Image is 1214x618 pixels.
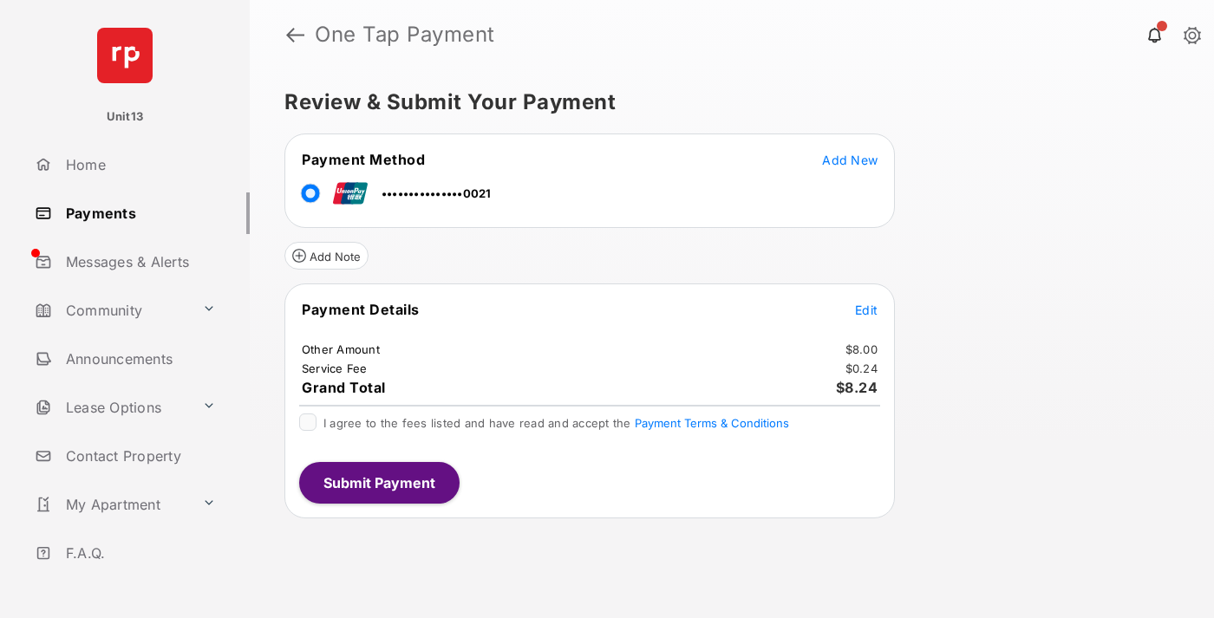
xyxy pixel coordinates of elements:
[302,379,386,396] span: Grand Total
[315,24,495,45] strong: One Tap Payment
[28,289,195,331] a: Community
[28,435,250,477] a: Contact Property
[28,484,195,525] a: My Apartment
[822,151,878,168] button: Add New
[284,242,369,270] button: Add Note
[284,92,1165,113] h5: Review & Submit Your Payment
[382,186,492,200] span: •••••••••••••••0021
[855,301,878,318] button: Edit
[28,241,250,283] a: Messages & Alerts
[855,302,878,317] span: Edit
[836,379,878,396] span: $8.24
[302,151,425,168] span: Payment Method
[97,28,153,83] img: svg+xml;base64,PHN2ZyB4bWxucz0iaHR0cDovL3d3dy53My5vcmcvMjAwMC9zdmciIHdpZHRoPSI2NCIgaGVpZ2h0PSI2NC...
[28,532,250,574] a: F.A.Q.
[107,108,144,126] p: Unit13
[822,153,878,167] span: Add New
[28,192,250,234] a: Payments
[845,342,878,357] td: $8.00
[323,416,789,430] span: I agree to the fees listed and have read and accept the
[301,361,369,376] td: Service Fee
[301,342,381,357] td: Other Amount
[28,144,250,185] a: Home
[845,361,878,376] td: $0.24
[299,462,460,504] button: Submit Payment
[28,338,250,380] a: Announcements
[635,416,789,430] button: I agree to the fees listed and have read and accept the
[28,387,195,428] a: Lease Options
[302,301,420,318] span: Payment Details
